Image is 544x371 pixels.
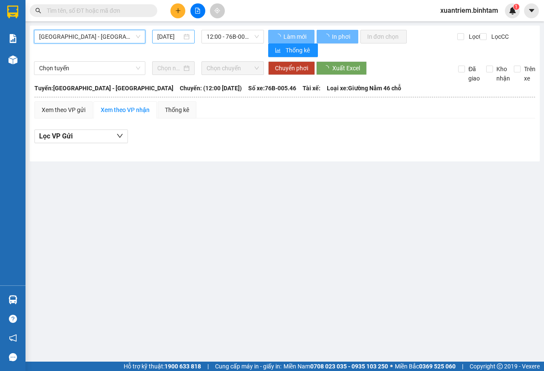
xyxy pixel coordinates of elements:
[327,83,401,93] span: Loại xe: Giường Nằm 46 chỗ
[465,32,487,41] span: Lọc CR
[170,3,185,18] button: plus
[124,362,201,371] span: Hỗ trợ kỹ thuật:
[190,3,205,18] button: file-add
[214,8,220,14] span: aim
[465,64,483,83] span: Đã giao
[316,61,367,75] button: Xuất Excel
[7,6,18,18] img: logo-vxr
[286,46,311,55] span: Thống kê
[157,63,182,73] input: Chọn ngày
[215,362,281,371] span: Cung cấp máy in - giấy in:
[248,83,296,93] span: Số xe: 76B-005.46
[528,7,535,14] span: caret-down
[39,131,73,141] span: Lọc VP Gửi
[332,32,351,41] span: In phơi
[283,362,388,371] span: Miền Nam
[513,4,519,10] sup: 1
[8,55,17,64] img: warehouse-icon
[101,105,150,115] div: Xem theo VP nhận
[47,6,147,15] input: Tìm tên, số ĐT hoặc mã đơn
[42,105,85,115] div: Xem theo VP gửi
[8,34,17,43] img: solution-icon
[275,34,282,40] span: loading
[39,62,140,75] span: Chọn tuyến
[195,8,201,14] span: file-add
[268,43,318,57] button: bar-chartThống kê
[164,363,201,370] strong: 1900 633 818
[39,30,140,43] span: Quảng Ngãi - Hà Nội
[317,30,358,43] button: In phơi
[395,362,456,371] span: Miền Bắc
[497,363,503,369] span: copyright
[323,34,331,40] span: loading
[493,64,513,83] span: Kho nhận
[180,83,242,93] span: Chuyến: (12:00 [DATE])
[8,295,17,304] img: warehouse-icon
[34,85,173,92] b: Tuyến: [GEOGRAPHIC_DATA] - [GEOGRAPHIC_DATA]
[488,32,510,41] span: Lọc CC
[303,83,320,93] span: Tài xế:
[157,32,182,41] input: 13/10/2025
[9,334,17,342] span: notification
[207,362,209,371] span: |
[165,105,189,115] div: Thống kê
[175,8,181,14] span: plus
[207,30,258,43] span: 12:00 - 76B-005.46
[268,61,315,75] button: Chuyển phơi
[360,30,407,43] button: In đơn chọn
[433,5,505,16] span: xuantriem.binhtam
[515,4,518,10] span: 1
[419,363,456,370] strong: 0369 525 060
[116,132,123,139] span: down
[462,362,463,371] span: |
[210,3,225,18] button: aim
[9,353,17,361] span: message
[283,32,308,41] span: Làm mới
[310,363,388,370] strong: 0708 023 035 - 0935 103 250
[521,64,539,83] span: Trên xe
[9,315,17,323] span: question-circle
[268,30,314,43] button: Làm mới
[35,8,41,14] span: search
[390,365,393,368] span: ⚪️
[207,62,258,75] span: Chọn chuyến
[524,3,539,18] button: caret-down
[34,129,128,143] button: Lọc VP Gửi
[275,47,282,54] span: bar-chart
[509,7,516,14] img: icon-new-feature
